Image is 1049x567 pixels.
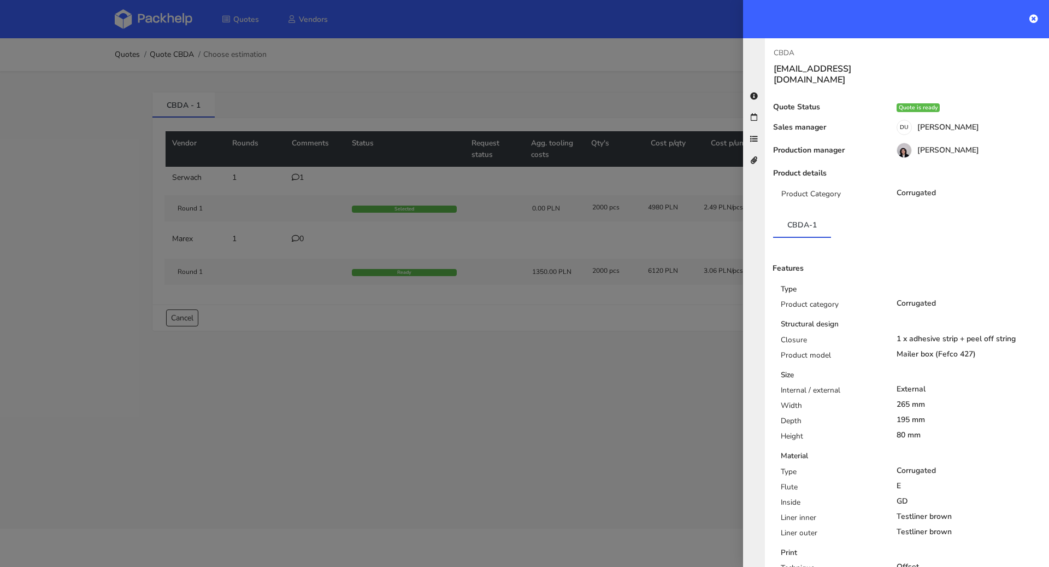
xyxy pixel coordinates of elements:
div: Product details [765,169,883,178]
b: Print [781,547,797,558]
div: External [897,385,1042,394]
div: Corrugated [897,466,1042,475]
div: 1 x adhesive strip + peel off string [897,335,1042,343]
div: Mailer box (Fefco 427) [897,350,1042,359]
div: 195 mm [897,416,1042,424]
a: CBDA-1 [773,213,831,237]
div: Features [764,264,883,273]
div: Liner inner [773,512,888,528]
div: Width [773,400,888,416]
div: Product model [773,350,888,365]
div: Testliner brown [897,512,1042,521]
div: Liner outer [773,528,888,543]
div: Height [773,431,888,446]
div: Product Category [773,189,888,204]
b: Structural design [781,319,839,329]
span: DU [897,120,911,135]
div: Type [773,466,888,482]
div: Internal / external [773,385,888,400]
h3: [EMAIL_ADDRESS][DOMAIN_NAME] [774,63,898,85]
div: Sales manager [765,123,883,135]
div: Testliner brown [897,528,1042,536]
div: Depth [773,416,888,431]
p: CBDA [774,47,898,59]
div: Quote Status [765,103,883,112]
div: Inside [773,497,888,512]
div: E [897,482,1042,490]
div: 80 mm [897,431,1042,440]
b: Size [781,370,794,380]
img: EAIyIRU0dAq65ppaJAwWYtlGmUWQIa1qVSd.jpg [897,143,911,157]
div: [PERSON_NAME] [883,123,1049,135]
b: Material [781,451,808,461]
div: Closure [773,335,888,350]
div: Production manager [765,146,883,158]
div: Quote is ready [897,103,940,112]
div: GD [897,497,1042,506]
div: [PERSON_NAME] [883,146,1049,158]
div: Flute [773,482,888,497]
div: 265 mm [897,400,1042,409]
div: Corrugated [897,299,1042,308]
div: Product category [773,299,888,314]
b: Type [781,284,797,294]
